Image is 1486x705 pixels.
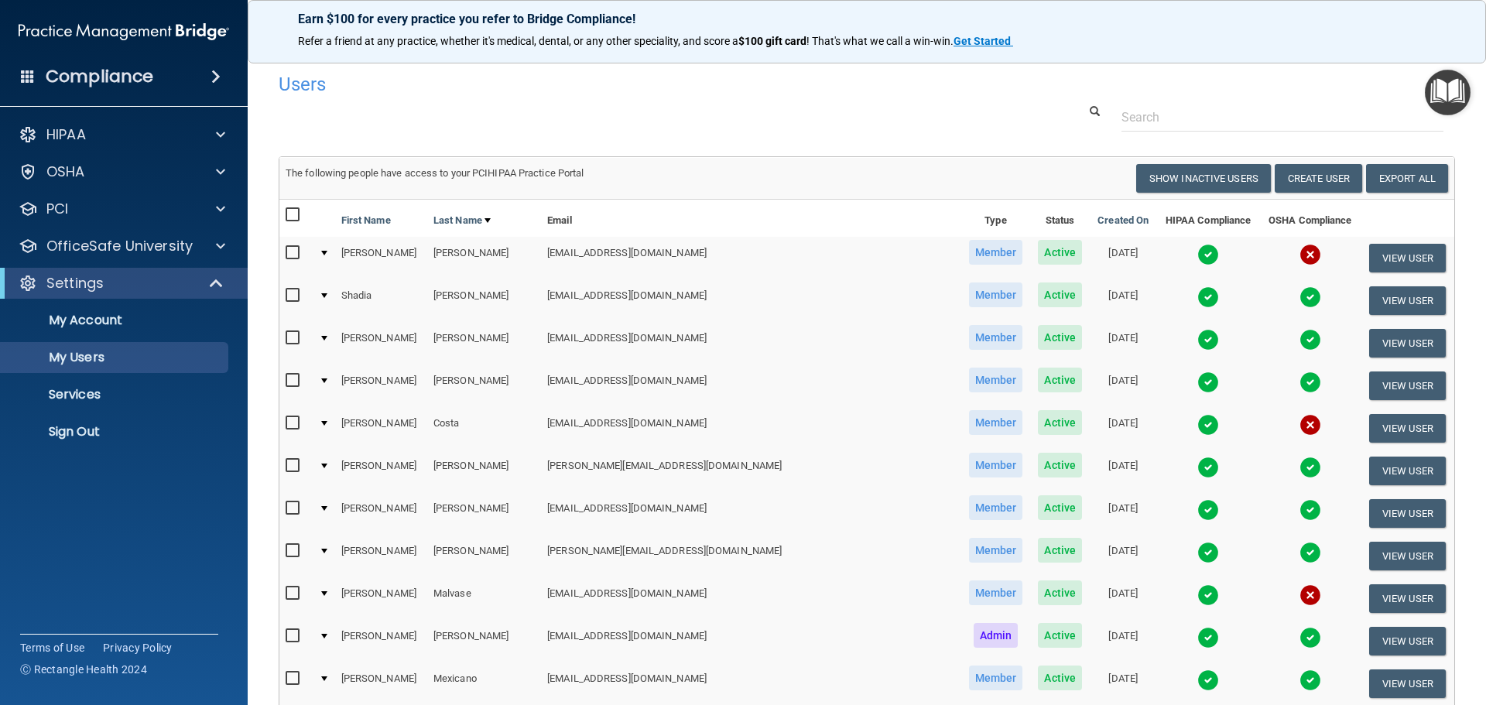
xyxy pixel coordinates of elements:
[1038,623,1082,648] span: Active
[46,125,86,144] p: HIPAA
[1197,669,1219,691] img: tick.e7d51cea.svg
[1299,244,1321,265] img: cross.ca9f0e7f.svg
[541,200,960,237] th: Email
[1299,286,1321,308] img: tick.e7d51cea.svg
[1156,200,1259,237] th: HIPAA Compliance
[1090,237,1156,279] td: [DATE]
[341,211,391,230] a: First Name
[335,662,427,705] td: [PERSON_NAME]
[1038,580,1082,605] span: Active
[1090,662,1156,705] td: [DATE]
[19,125,225,144] a: HIPAA
[969,666,1023,690] span: Member
[103,640,173,655] a: Privacy Policy
[541,492,960,535] td: [EMAIL_ADDRESS][DOMAIN_NAME]
[1299,371,1321,393] img: tick.e7d51cea.svg
[1369,414,1446,443] button: View User
[969,240,1023,265] span: Member
[960,200,1030,237] th: Type
[46,163,85,181] p: OSHA
[427,535,541,577] td: [PERSON_NAME]
[335,620,427,662] td: [PERSON_NAME]
[335,407,427,450] td: [PERSON_NAME]
[1038,495,1082,520] span: Active
[1425,70,1471,115] button: Open Resource Center
[19,163,225,181] a: OSHA
[1369,244,1446,272] button: View User
[19,16,229,47] img: PMB logo
[1197,457,1219,478] img: tick.e7d51cea.svg
[1031,200,1090,237] th: Status
[335,279,427,322] td: Shadia
[427,237,541,279] td: [PERSON_NAME]
[974,623,1019,648] span: Admin
[1097,211,1149,230] a: Created On
[541,450,960,492] td: [PERSON_NAME][EMAIL_ADDRESS][DOMAIN_NAME]
[298,35,738,47] span: Refer a friend at any practice, whether it's medical, dental, or any other speciality, and score a
[1090,364,1156,407] td: [DATE]
[954,35,1011,47] strong: Get Started
[1369,542,1446,570] button: View User
[1299,584,1321,606] img: cross.ca9f0e7f.svg
[1197,371,1219,393] img: tick.e7d51cea.svg
[20,640,84,655] a: Terms of Use
[10,387,221,402] p: Services
[1197,584,1219,606] img: tick.e7d51cea.svg
[46,274,104,293] p: Settings
[1136,164,1271,193] button: Show Inactive Users
[1090,535,1156,577] td: [DATE]
[1038,410,1082,435] span: Active
[1369,457,1446,485] button: View User
[541,237,960,279] td: [EMAIL_ADDRESS][DOMAIN_NAME]
[1090,279,1156,322] td: [DATE]
[1197,627,1219,649] img: tick.e7d51cea.svg
[541,662,960,705] td: [EMAIL_ADDRESS][DOMAIN_NAME]
[427,364,541,407] td: [PERSON_NAME]
[1197,286,1219,308] img: tick.e7d51cea.svg
[1038,453,1082,477] span: Active
[1299,457,1321,478] img: tick.e7d51cea.svg
[1090,407,1156,450] td: [DATE]
[1038,368,1082,392] span: Active
[1369,669,1446,698] button: View User
[1369,584,1446,613] button: View User
[541,535,960,577] td: [PERSON_NAME][EMAIL_ADDRESS][DOMAIN_NAME]
[1299,499,1321,521] img: tick.e7d51cea.svg
[19,200,225,218] a: PCI
[10,424,221,440] p: Sign Out
[46,66,153,87] h4: Compliance
[969,495,1023,520] span: Member
[427,279,541,322] td: [PERSON_NAME]
[1369,286,1446,315] button: View User
[1260,200,1361,237] th: OSHA Compliance
[427,450,541,492] td: [PERSON_NAME]
[1038,282,1082,307] span: Active
[427,492,541,535] td: [PERSON_NAME]
[541,407,960,450] td: [EMAIL_ADDRESS][DOMAIN_NAME]
[1090,620,1156,662] td: [DATE]
[969,282,1023,307] span: Member
[286,167,584,179] span: The following people have access to your PCIHIPAA Practice Portal
[969,325,1023,350] span: Member
[1299,414,1321,436] img: cross.ca9f0e7f.svg
[335,364,427,407] td: [PERSON_NAME]
[969,453,1023,477] span: Member
[806,35,954,47] span: ! That's what we call a win-win.
[427,620,541,662] td: [PERSON_NAME]
[335,237,427,279] td: [PERSON_NAME]
[10,350,221,365] p: My Users
[1197,329,1219,351] img: tick.e7d51cea.svg
[1090,492,1156,535] td: [DATE]
[427,577,541,620] td: Malvase
[1369,329,1446,358] button: View User
[46,200,68,218] p: PCI
[1299,329,1321,351] img: tick.e7d51cea.svg
[335,450,427,492] td: [PERSON_NAME]
[541,322,960,364] td: [EMAIL_ADDRESS][DOMAIN_NAME]
[335,492,427,535] td: [PERSON_NAME]
[954,35,1013,47] a: Get Started
[1369,627,1446,655] button: View User
[19,274,224,293] a: Settings
[1197,542,1219,563] img: tick.e7d51cea.svg
[1197,414,1219,436] img: tick.e7d51cea.svg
